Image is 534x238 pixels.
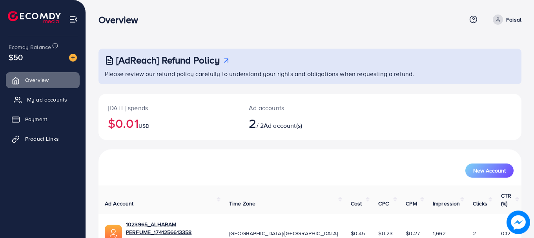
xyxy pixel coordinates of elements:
[27,96,67,104] span: My ad accounts
[406,200,417,207] span: CPM
[229,229,338,237] span: [GEOGRAPHIC_DATA]/[GEOGRAPHIC_DATA]
[98,14,144,25] h3: Overview
[506,15,521,24] p: Faisal
[25,115,47,123] span: Payment
[378,200,388,207] span: CPC
[490,15,521,25] a: Faisal
[69,15,78,24] img: menu
[473,168,506,173] span: New Account
[433,229,446,237] span: 1,662
[264,121,302,130] span: Ad account(s)
[406,229,420,237] span: $0.27
[126,220,217,236] a: 1023965_ALHARAM PERFUME_1741256613358
[473,200,488,207] span: Clicks
[351,200,362,207] span: Cost
[116,55,220,66] h3: [AdReach] Refund Policy
[473,229,476,237] span: 2
[249,114,256,132] span: 2
[105,200,134,207] span: Ad Account
[6,92,80,107] a: My ad accounts
[69,54,77,62] img: image
[6,72,80,88] a: Overview
[8,11,61,23] img: logo
[351,229,365,237] span: $0.45
[9,43,51,51] span: Ecomdy Balance
[6,131,80,147] a: Product Links
[378,229,393,237] span: $0.23
[465,164,514,178] button: New Account
[249,116,336,131] h2: / 2
[6,111,80,127] a: Payment
[108,103,230,113] p: [DATE] spends
[108,116,230,131] h2: $0.01
[501,192,511,207] span: CTR (%)
[501,229,511,237] span: 0.12
[433,200,460,207] span: Impression
[507,211,530,234] img: image
[25,135,59,143] span: Product Links
[25,76,49,84] span: Overview
[249,103,336,113] p: Ad accounts
[9,51,23,63] span: $50
[105,69,517,78] p: Please review our refund policy carefully to understand your rights and obligations when requesti...
[229,200,255,207] span: Time Zone
[139,122,149,130] span: USD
